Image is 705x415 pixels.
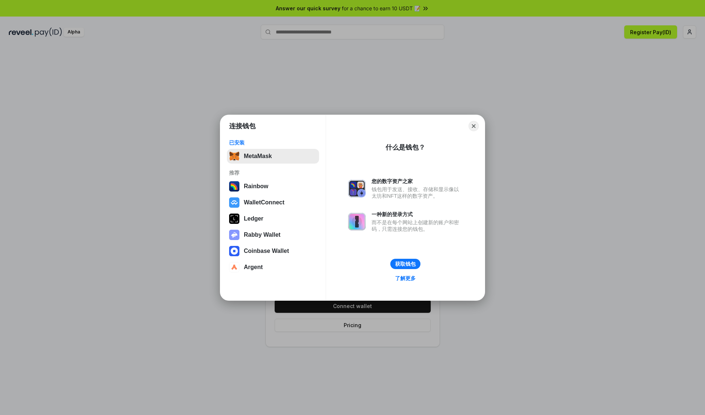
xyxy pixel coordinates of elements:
[229,122,256,130] h1: 连接钱包
[227,149,319,164] button: MetaMask
[229,151,239,161] img: svg+xml,%3Csvg%20fill%3D%22none%22%20height%3D%2233%22%20viewBox%3D%220%200%2035%2033%22%20width%...
[229,139,317,146] div: 已安装
[244,199,285,206] div: WalletConnect
[227,211,319,226] button: Ledger
[229,197,239,208] img: svg+xml,%3Csvg%20width%3D%2228%22%20height%3D%2228%22%20viewBox%3D%220%200%2028%2028%22%20fill%3D...
[386,143,425,152] div: 什么是钱包？
[372,186,463,199] div: 钱包用于发送、接收、存储和显示像以太坊和NFT这样的数字资产。
[244,248,289,254] div: Coinbase Wallet
[227,228,319,242] button: Rabby Wallet
[229,230,239,240] img: svg+xml,%3Csvg%20xmlns%3D%22http%3A%2F%2Fwww.w3.org%2F2000%2Fsvg%22%20fill%3D%22none%22%20viewBox...
[229,181,239,192] img: svg+xml,%3Csvg%20width%3D%22120%22%20height%3D%22120%22%20viewBox%3D%220%200%20120%20120%22%20fil...
[229,214,239,224] img: svg+xml,%3Csvg%20xmlns%3D%22http%3A%2F%2Fwww.w3.org%2F2000%2Fsvg%22%20width%3D%2228%22%20height%3...
[227,260,319,275] button: Argent
[227,244,319,258] button: Coinbase Wallet
[229,246,239,256] img: svg+xml,%3Csvg%20width%3D%2228%22%20height%3D%2228%22%20viewBox%3D%220%200%2028%2028%22%20fill%3D...
[348,213,366,230] img: svg+xml,%3Csvg%20xmlns%3D%22http%3A%2F%2Fwww.w3.org%2F2000%2Fsvg%22%20fill%3D%22none%22%20viewBox...
[372,219,463,232] div: 而不是在每个网站上创建新的账户和密码，只需连接您的钱包。
[390,259,420,269] button: 获取钱包
[372,211,463,218] div: 一种新的登录方式
[227,179,319,194] button: Rainbow
[469,121,479,131] button: Close
[348,180,366,197] img: svg+xml,%3Csvg%20xmlns%3D%22http%3A%2F%2Fwww.w3.org%2F2000%2Fsvg%22%20fill%3D%22none%22%20viewBox...
[395,261,416,267] div: 获取钱包
[244,183,268,190] div: Rainbow
[372,178,463,185] div: 您的数字资产之家
[244,215,263,222] div: Ledger
[391,273,420,283] a: 了解更多
[227,195,319,210] button: WalletConnect
[395,275,416,282] div: 了解更多
[244,232,281,238] div: Rabby Wallet
[229,169,317,176] div: 推荐
[244,153,272,160] div: MetaMask
[244,264,263,271] div: Argent
[229,262,239,272] img: svg+xml,%3Csvg%20width%3D%2228%22%20height%3D%2228%22%20viewBox%3D%220%200%2028%2028%22%20fill%3D...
